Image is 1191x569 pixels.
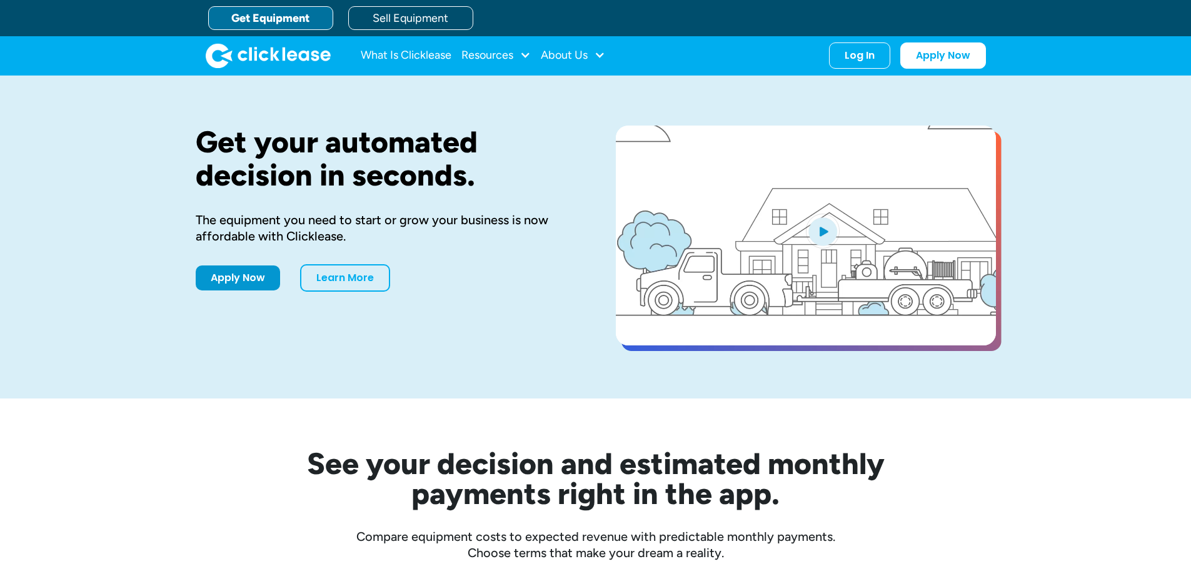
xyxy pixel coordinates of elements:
div: The equipment you need to start or grow your business is now affordable with Clicklease. [196,212,576,244]
a: Get Equipment [208,6,333,30]
a: Learn More [300,264,390,292]
a: home [206,43,331,68]
div: Compare equipment costs to expected revenue with predictable monthly payments. Choose terms that ... [196,528,996,561]
img: Clicklease logo [206,43,331,68]
div: Log In [845,49,875,62]
a: Apply Now [196,265,280,290]
h2: See your decision and estimated monthly payments right in the app. [246,448,946,508]
h1: Get your automated decision in seconds. [196,126,576,192]
a: Sell Equipment [348,6,473,30]
img: Blue play button logo on a light blue circular background [806,214,840,249]
a: open lightbox [616,126,996,345]
div: About Us [541,43,605,68]
a: Apply Now [900,42,986,69]
div: Resources [461,43,531,68]
a: What Is Clicklease [361,43,451,68]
